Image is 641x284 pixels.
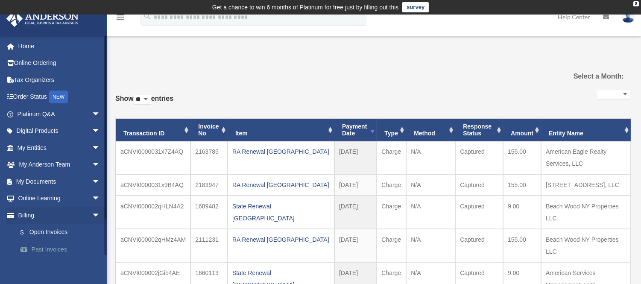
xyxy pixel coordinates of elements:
[116,141,190,174] td: aCNVI0000031x7Z4AQ
[49,91,68,103] div: NEW
[406,174,455,196] td: N/A
[503,141,541,174] td: 155.00
[503,229,541,262] td: 155.00
[6,105,113,123] a: Platinum Q&Aarrow_drop_down
[6,139,113,156] a: My Entitiesarrow_drop_down
[190,141,228,174] td: 2163785
[6,190,113,207] a: Online Learningarrow_drop_down
[92,190,109,208] span: arrow_drop_down
[6,123,113,140] a: Digital Productsarrow_drop_down
[377,229,406,262] td: Charge
[334,229,377,262] td: [DATE]
[190,119,228,142] th: Invoice No: activate to sort column ascending
[541,229,631,262] td: Beach Wood NY Properties LLC
[92,123,109,140] span: arrow_drop_down
[115,12,126,22] i: menu
[6,173,113,190] a: My Documentsarrow_drop_down
[25,227,29,238] span: $
[541,119,631,142] th: Entity Name: activate to sort column ascending
[377,119,406,142] th: Type: activate to sort column ascending
[143,12,152,21] i: search
[377,174,406,196] td: Charge
[455,196,503,229] td: Captured
[541,141,631,174] td: American Eagle Realty Services, LLC
[406,119,455,142] th: Method: activate to sort column ascending
[190,196,228,229] td: 1689482
[503,119,541,142] th: Amount: activate to sort column ascending
[6,55,113,72] a: Online Ordering
[334,174,377,196] td: [DATE]
[503,196,541,229] td: 9.00
[228,119,334,142] th: Item: activate to sort column ascending
[377,141,406,174] td: Charge
[6,38,113,55] a: Home
[212,2,399,12] div: Get a chance to win 6 months of Platinum for free just by filling out this
[6,71,113,88] a: Tax Organizers
[622,11,635,23] img: User Pic
[6,88,113,106] a: Order StatusNEW
[134,95,151,105] select: Showentries
[541,174,631,196] td: [STREET_ADDRESS], LLC
[541,196,631,229] td: Beach Wood NY Properties LLC
[377,196,406,229] td: Charge
[334,141,377,174] td: [DATE]
[12,224,113,241] a: $Open Invoices
[12,241,113,258] a: Past Invoices
[190,174,228,196] td: 2183947
[116,229,190,262] td: aCNVI000002qHMz4AM
[232,146,330,158] div: RA Renewal [GEOGRAPHIC_DATA]
[503,174,541,196] td: 155.00
[116,119,190,142] th: Transaction ID: activate to sort column ascending
[334,196,377,229] td: [DATE]
[232,234,330,246] div: RA Renewal [GEOGRAPHIC_DATA]
[402,2,429,12] a: survey
[190,229,228,262] td: 2111231
[406,229,455,262] td: N/A
[116,174,190,196] td: aCNVI0000031x9B4AQ
[455,141,503,174] td: Captured
[455,119,503,142] th: Response Status: activate to sort column ascending
[406,196,455,229] td: N/A
[633,1,639,6] div: close
[551,70,624,82] label: Select a Month:
[232,179,330,191] div: RA Renewal [GEOGRAPHIC_DATA]
[455,229,503,262] td: Captured
[115,15,126,22] a: menu
[92,105,109,123] span: arrow_drop_down
[6,156,113,173] a: My Anderson Teamarrow_drop_down
[232,200,330,224] div: State Renewal [GEOGRAPHIC_DATA]
[6,207,113,224] a: Billingarrow_drop_down
[92,173,109,190] span: arrow_drop_down
[92,139,109,157] span: arrow_drop_down
[406,141,455,174] td: N/A
[92,156,109,174] span: arrow_drop_down
[334,119,377,142] th: Payment Date: activate to sort column ascending
[116,196,190,229] td: aCNVI000002qHLN4A2
[4,10,81,27] img: Anderson Advisors Platinum Portal
[92,207,109,224] span: arrow_drop_down
[455,174,503,196] td: Captured
[115,93,173,113] label: Show entries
